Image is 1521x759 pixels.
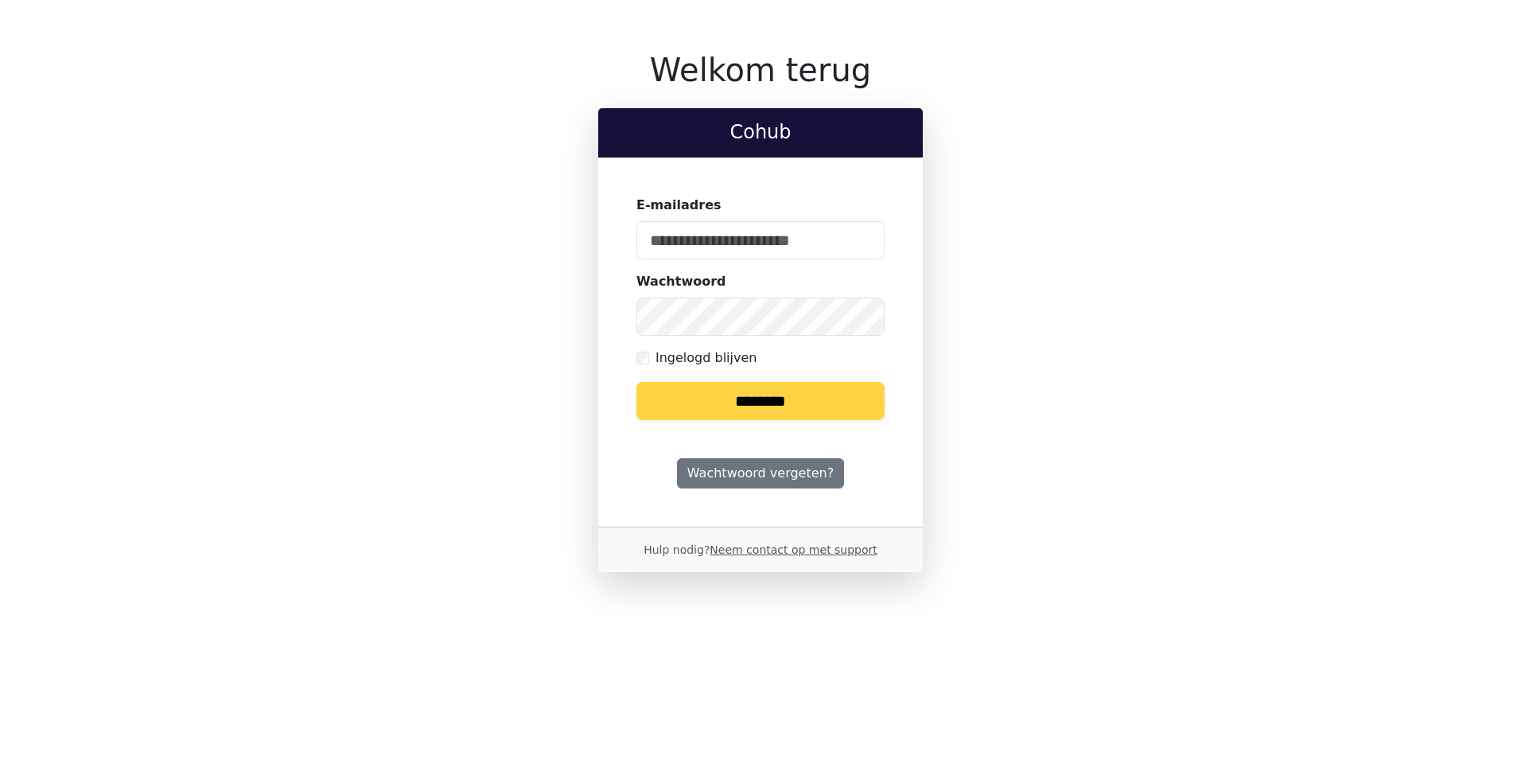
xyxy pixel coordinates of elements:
[677,458,844,488] a: Wachtwoord vergeten?
[611,121,910,144] h2: Cohub
[636,196,722,215] label: E-mailadres
[655,348,757,368] label: Ingelogd blijven
[598,51,923,89] h1: Welkom terug
[644,543,877,556] small: Hulp nodig?
[710,543,877,556] a: Neem contact op met support
[636,272,726,291] label: Wachtwoord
